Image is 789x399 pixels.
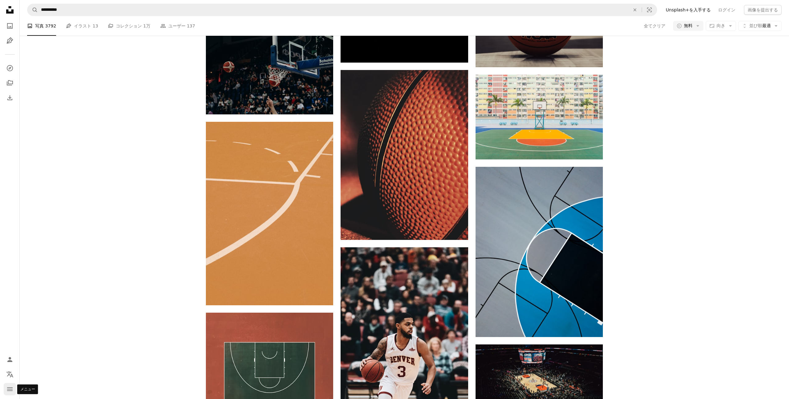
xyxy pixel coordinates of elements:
[4,4,16,17] a: ホーム — Unsplash
[4,20,16,32] a: 写真
[108,16,150,36] a: コレクション 1万
[4,383,16,395] button: メニュー
[93,23,98,29] span: 13
[673,21,703,31] button: 無料
[4,62,16,74] a: 探す
[476,75,603,159] img: コンクリートの建物の近くにあるバスケットボールジム
[642,4,657,16] button: ビジュアル検索
[4,353,16,366] a: ログイン / 登録する
[341,342,468,348] a: バスケットボールを保持する白いジャージのシャツを着たバスケットボール選手
[644,21,666,31] button: 全てクリア
[738,21,782,31] button: 並び順最適
[27,4,38,16] button: Unsplashで検索する
[476,384,603,389] a: 夜間にサッカーの試合を観戦する人々
[341,152,468,158] a: 黒と茶色の丸い光
[662,5,714,15] a: Unsplash+を入手する
[341,70,468,240] img: 黒と茶色の丸い光
[160,16,195,36] a: ユーザー 137
[206,122,333,305] img: オレンジと白のバスケットボールコートライン
[187,23,195,29] span: 137
[628,4,642,16] button: 全てクリア
[476,114,603,120] a: コンクリートの建物の近くにあるバスケットボールジム
[4,92,16,104] a: ダウンロード履歴
[4,35,16,47] a: イラスト
[749,23,762,28] span: 並び順
[4,77,16,89] a: コレクション
[749,23,771,29] span: 最適
[706,21,736,31] button: 向き
[206,30,333,114] img: バスケットボールの試合を観戦する人々
[714,5,739,15] a: ログイン
[206,211,333,216] a: オレンジと白のバスケットボールコートライン
[684,23,693,29] span: 無料
[143,23,150,29] span: 1万
[4,368,16,380] button: 言語
[476,249,603,254] a: バスケットボールのコート
[206,69,333,75] a: バスケットボールの試合を観戦する人々
[717,23,725,28] span: 向き
[476,167,603,337] img: バスケットボールのコート
[744,5,782,15] button: 画像を提出する
[27,4,657,16] form: サイト内でビジュアルを探す
[66,16,98,36] a: イラスト 13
